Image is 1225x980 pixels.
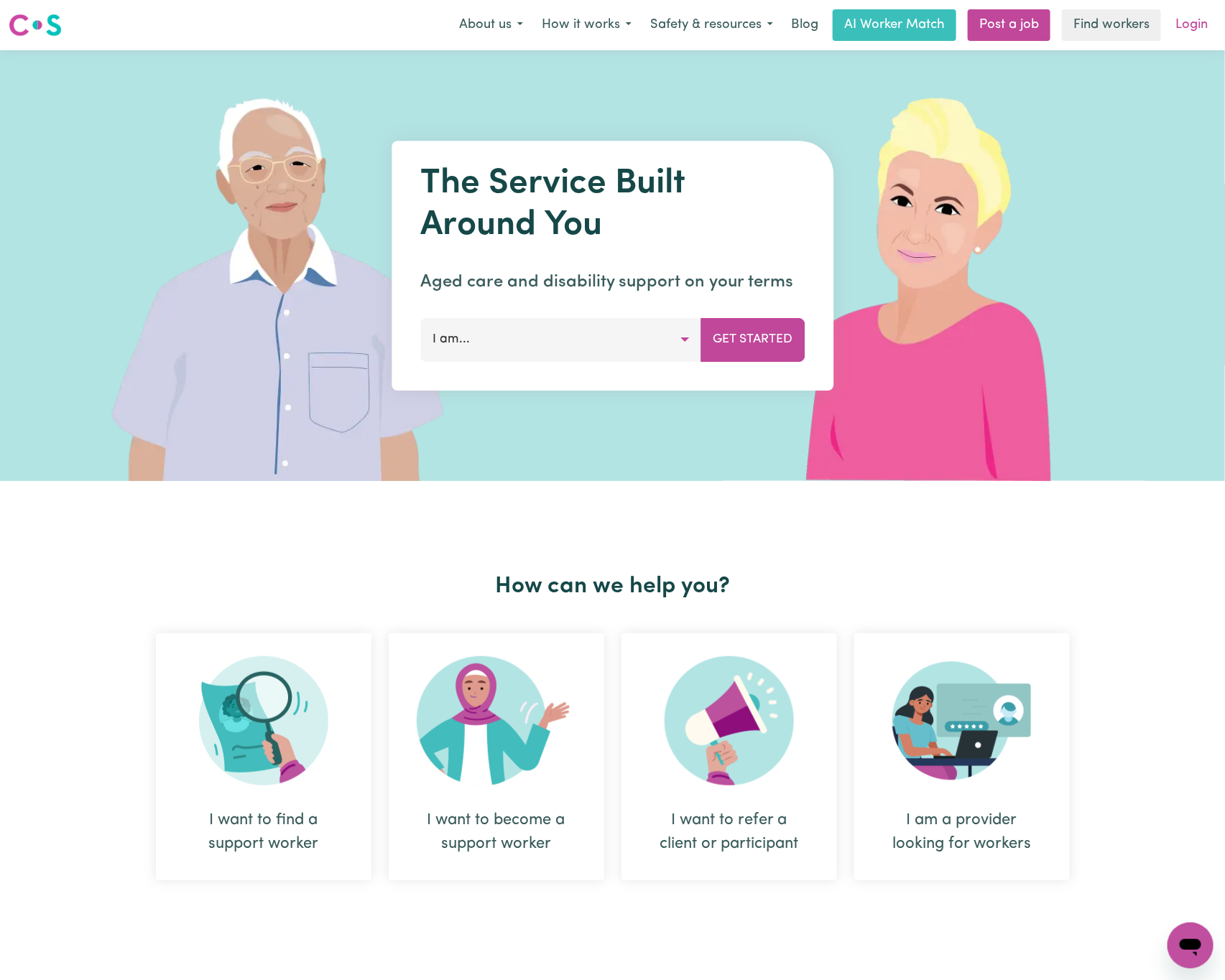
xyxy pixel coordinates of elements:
div: I want to become a support worker [389,633,604,880]
img: Become Worker [417,656,576,785]
button: Safety & resources [641,10,782,40]
div: I want to find a support worker [190,808,337,856]
a: Blog [782,9,827,41]
img: Refer [665,656,794,785]
div: I want to refer a client or participant [621,633,837,880]
div: I am a provider looking for workers [889,808,1035,856]
button: How it works [532,10,641,40]
a: Login [1167,9,1216,41]
button: I am... [420,318,701,361]
a: AI Worker Match [833,9,956,41]
a: Post a job [968,9,1050,41]
a: Careseekers logo [9,9,62,42]
iframe: Button to launch messaging window [1168,923,1214,969]
div: I want to refer a client or participant [656,808,803,856]
img: Careseekers logo [9,12,62,38]
button: Get Started [701,318,805,361]
button: About us [450,10,532,40]
p: Aged care and disability support on your terms [420,269,805,295]
a: Find workers [1062,9,1161,41]
h2: How can we help you? [147,573,1078,600]
div: I want to become a support worker [423,808,570,856]
h1: The Service Built Around You [420,164,805,246]
div: I am a provider looking for workers [854,633,1070,880]
div: I want to find a support worker [156,633,371,880]
img: Provider [892,656,1032,785]
img: Search [199,656,328,785]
